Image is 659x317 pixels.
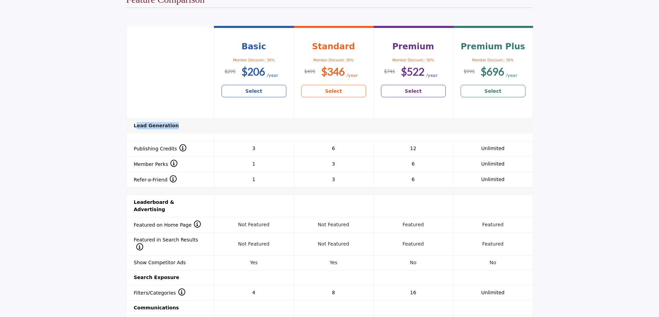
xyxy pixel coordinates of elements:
[252,161,255,167] span: 1
[332,290,335,295] span: 8
[482,241,504,247] span: Featured
[481,290,504,295] span: Unlimited
[134,146,186,151] span: Publishing Credits
[332,161,335,167] span: 3
[134,305,179,310] strong: Communications
[410,290,416,295] span: 16
[412,177,415,182] span: 6
[252,177,255,182] span: 1
[252,146,255,151] span: 3
[481,161,504,167] span: Unlimited
[482,222,504,227] span: Featured
[332,177,335,182] span: 3
[332,146,335,151] span: 6
[134,199,174,212] strong: Leaderboard & Advertising
[238,222,269,227] span: Not Featured
[134,275,179,280] strong: Search Exposure
[134,177,177,182] span: Refer-a-Friend
[134,237,198,250] span: Featured in Search Results
[412,161,415,167] span: 6
[134,290,185,296] span: Filters/Categories
[410,260,416,265] span: No
[318,222,349,227] span: Not Featured
[318,241,349,247] span: Not Featured
[126,255,214,270] th: Show Competitor Ads
[252,290,255,295] span: 4
[250,260,258,265] span: Yes
[134,222,201,228] span: Featured on Home Page
[490,260,496,265] span: No
[126,118,533,133] td: Lead Generation
[403,222,424,227] span: Featured
[329,260,337,265] span: Yes
[403,241,424,247] span: Featured
[134,161,178,167] span: Member Perks
[238,241,269,247] span: Not Featured
[481,146,504,151] span: Unlimited
[481,177,504,182] span: Unlimited
[410,146,416,151] span: 12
